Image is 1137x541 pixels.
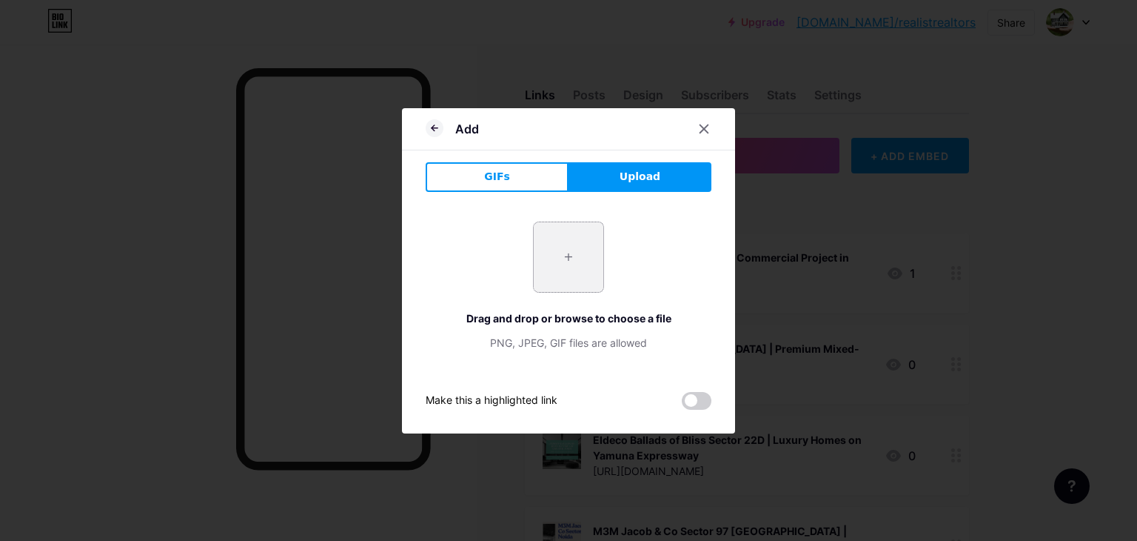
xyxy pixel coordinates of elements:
[426,162,568,192] button: GIFs
[426,392,557,410] div: Make this a highlighted link
[484,169,510,185] span: GIFs
[568,162,711,192] button: Upload
[426,311,711,326] div: Drag and drop or browse to choose a file
[426,335,711,351] div: PNG, JPEG, GIF files are allowed
[620,169,660,185] span: Upload
[455,120,479,138] div: Add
